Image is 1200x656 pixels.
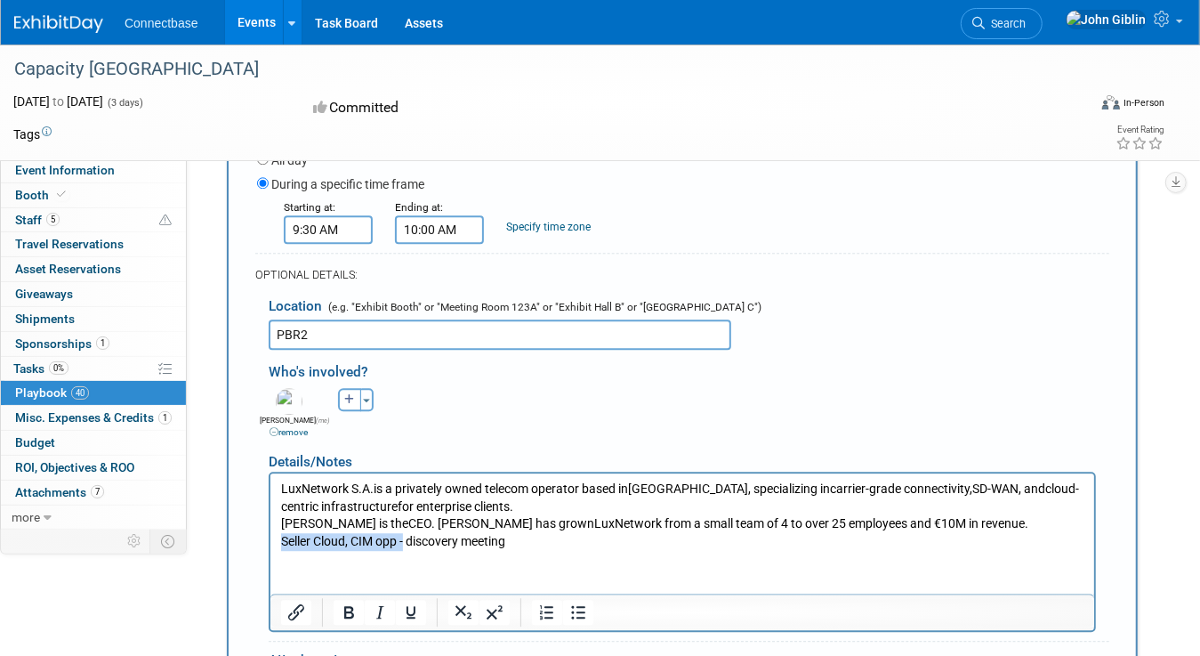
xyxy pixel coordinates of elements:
a: Shipments [1,307,186,331]
span: Playbook [15,385,89,400]
span: Attachments [15,485,104,499]
button: Bold [334,600,364,625]
span: Tasks [13,361,68,376]
span: [DATE] [DATE] [13,94,103,109]
a: Asset Reservations [1,257,186,281]
a: Specify time zone [506,221,591,233]
input: End Time [395,215,484,244]
span: Connectbase [125,16,198,30]
a: Search [961,8,1043,39]
i: Booth reservation complete [57,190,66,199]
span: Budget [15,435,55,449]
img: ExhibitDay [14,15,103,33]
span: Travel Reservations [15,237,124,251]
span: Booth [15,188,69,202]
a: remove [270,427,308,437]
a: Giveaways [1,282,186,306]
a: more [1,506,186,530]
span: more [12,510,40,524]
small: Starting at: [284,201,335,214]
span: Event Information [15,163,115,177]
div: Capacity [GEOGRAPHIC_DATA] [8,53,1067,85]
a: Staff5 [1,208,186,232]
span: Asset Reservations [15,262,121,276]
a: ROI, Objectives & ROO [1,456,186,480]
span: (e.g. "Exhibit Booth" or "Meeting Room 123A" or "Exhibit Hall B" or "[GEOGRAPHIC_DATA] C") [325,301,761,313]
label: During a specific time frame [271,175,424,193]
button: Italic [365,600,395,625]
button: Bullet list [563,600,593,625]
div: Committed [308,93,673,124]
div: Event Rating [1115,126,1164,134]
div: Who's involved? [269,354,1109,384]
div: [PERSON_NAME] [260,415,318,439]
a: Tasks0% [1,357,186,381]
div: OPTIONAL DETAILS: [255,267,1109,283]
a: Attachments7 [1,481,186,505]
img: Format-Inperson.png [1102,95,1120,109]
span: Location [269,298,322,314]
span: 40 [71,386,89,400]
td: Tags [13,126,52,143]
span: 1 [158,411,172,425]
span: (3 days) [106,97,143,109]
button: Insert/edit link [281,600,311,625]
button: Subscript [448,600,479,625]
iframe: Rich Text Area [270,474,1094,594]
button: Superscript [479,600,510,625]
td: Personalize Event Tab Strip [119,530,150,553]
span: Misc. Expenses & Credits [15,410,172,425]
span: Search [985,17,1026,30]
div: Details/Notes [269,439,1096,472]
span: ROI, Objectives & ROO [15,460,134,474]
span: 7 [91,485,104,498]
a: Event Information [1,158,186,182]
a: Booth [1,183,186,207]
button: Numbered list [532,600,562,625]
span: 1 [96,336,109,350]
span: to [50,94,67,109]
span: 5 [46,213,60,226]
span: Giveaways [15,287,73,301]
input: Start Time [284,215,373,244]
div: In-Person [1123,96,1164,109]
span: Shipments [15,312,75,326]
div: Event Format [995,93,1164,119]
small: Ending at: [395,201,443,214]
span: Staff [15,213,60,227]
span: Sponsorships [15,336,109,351]
a: Sponsorships1 [1,332,186,356]
a: Travel Reservations [1,232,186,256]
td: Toggle Event Tabs [150,530,187,553]
span: Potential Scheduling Conflict -- at least one attendee is tagged in another overlapping event. [159,213,172,229]
a: Playbook40 [1,381,186,405]
a: Misc. Expenses & Credits1 [1,406,186,430]
button: Underline [396,600,426,625]
span: (me) [316,417,330,425]
img: John Giblin [1066,10,1147,29]
a: Budget [1,431,186,455]
span: 0% [49,361,68,375]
